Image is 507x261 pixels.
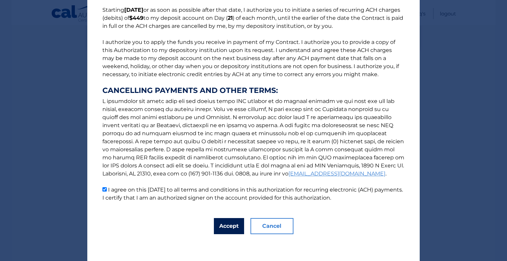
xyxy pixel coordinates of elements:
[250,218,293,234] button: Cancel
[288,170,385,177] a: [EMAIL_ADDRESS][DOMAIN_NAME]
[102,87,405,95] strong: CANCELLING PAYMENTS AND OTHER TERMS:
[124,7,143,13] b: [DATE]
[214,218,244,234] button: Accept
[129,15,143,21] b: $449
[102,187,403,201] label: I agree on this [DATE] to all terms and conditions in this authorization for recurring electronic...
[228,15,233,21] b: 21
